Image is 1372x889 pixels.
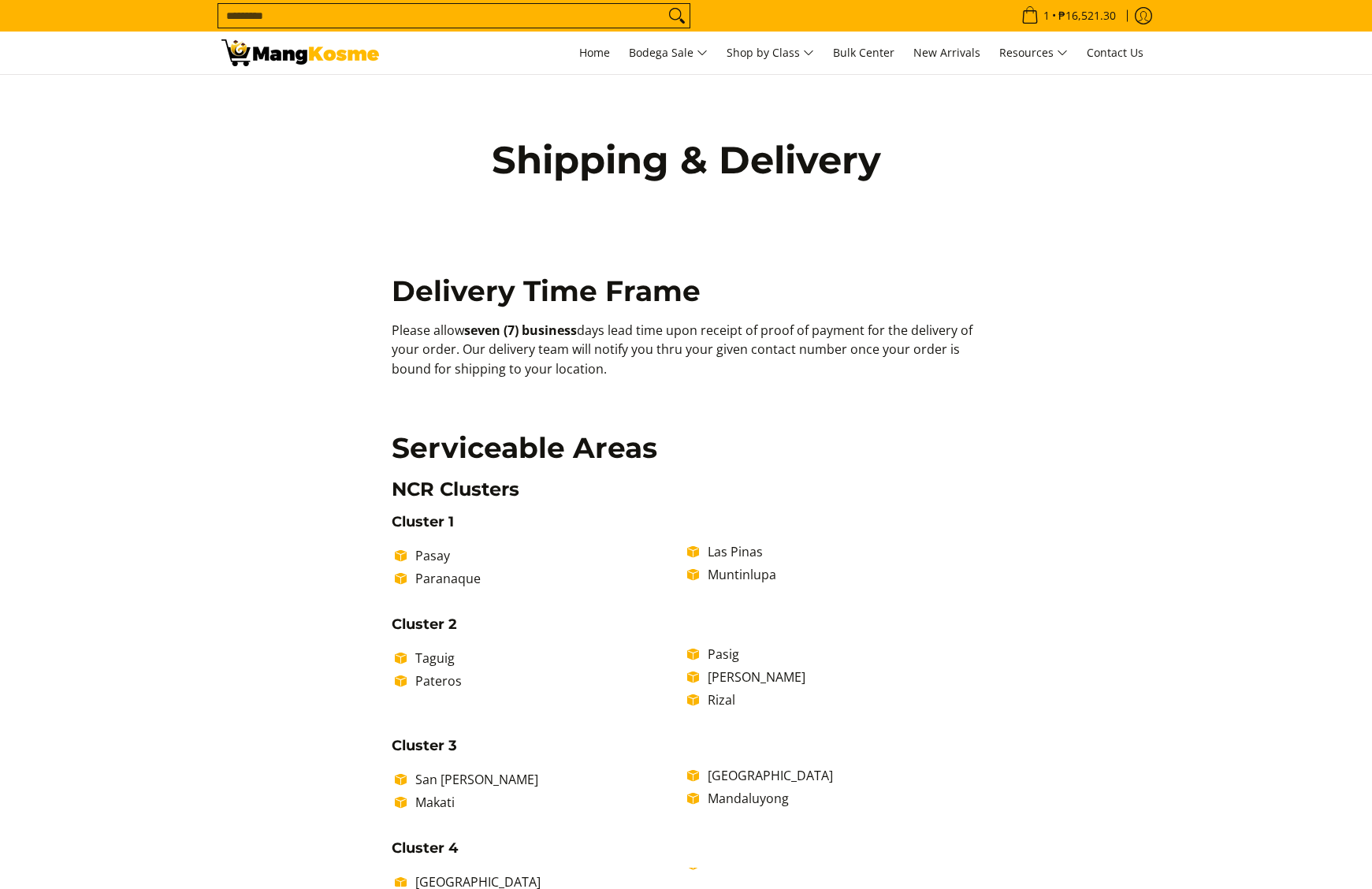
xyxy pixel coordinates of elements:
li: Makati [407,793,687,812]
h2: Serviceable Areas [392,430,980,466]
span: ₱16,521.30 [1056,10,1118,21]
a: Contact Us [1079,32,1151,74]
a: Bodega Sale [621,32,716,74]
a: Bulk Center [825,32,902,74]
li: Pasay [407,546,687,565]
li: Mandaluyong [700,789,980,808]
img: Shipping &amp; Delivery Page l Mang Kosme: Home Appliances Warehouse Sale! [221,39,379,66]
span: Bulk Center [833,45,894,60]
li: Paranaque [407,569,687,588]
button: Search [664,4,690,28]
li: San [PERSON_NAME] [407,770,687,789]
span: Contact Us [1087,45,1143,60]
li: Rizal [700,690,980,709]
h2: Delivery Time Frame [392,273,980,309]
span: Bodega Sale [629,43,708,63]
li: Muntinlupa [700,565,980,584]
a: Resources [991,32,1076,74]
span: New Arrivals [913,45,980,60]
span: 1 [1041,10,1052,21]
li: Pasig [700,645,980,664]
a: Home [571,32,618,74]
h4: Cluster 2 [392,616,980,634]
li: Taguig [407,649,687,668]
li: [GEOGRAPHIC_DATA] [700,766,980,785]
span: Resources [999,43,1068,63]
h1: Shipping & Delivery [458,136,915,184]
a: New Arrivals [905,32,988,74]
h4: Cluster 1 [392,513,980,531]
h4: Cluster 3 [392,737,980,755]
h3: NCR Clusters [392,478,980,501]
li: [PERSON_NAME] [700,668,980,686]
li: Pateros [407,671,687,690]
p: Please allow days lead time upon receipt of proof of payment for the delivery of your order. Our ... [392,321,980,395]
b: seven (7) business [464,322,577,339]
a: Shop by Class [719,32,822,74]
li: Las Pinas [700,542,980,561]
span: Home [579,45,610,60]
span: Shop by Class [727,43,814,63]
span: • [1017,7,1121,24]
h4: Cluster 4 [392,839,980,857]
nav: Main Menu [395,32,1151,74]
